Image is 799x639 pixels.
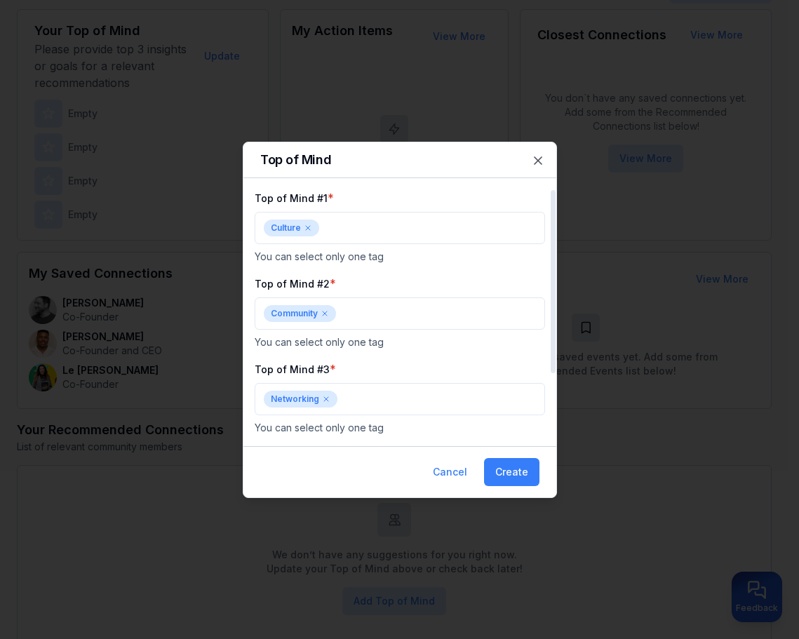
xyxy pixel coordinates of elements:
[255,335,545,349] p: You can select only one tag
[422,458,478,486] button: Cancel
[255,250,545,264] p: You can select only one tag
[264,220,319,236] div: Culture
[484,458,539,486] button: Create
[264,305,336,322] div: Community
[255,363,330,375] label: Top of Mind #3
[264,391,337,408] div: Networking
[255,278,330,290] label: Top of Mind #2
[260,154,539,166] h2: Top of Mind
[255,192,328,204] label: Top of Mind #1
[255,421,545,435] p: You can select only one tag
